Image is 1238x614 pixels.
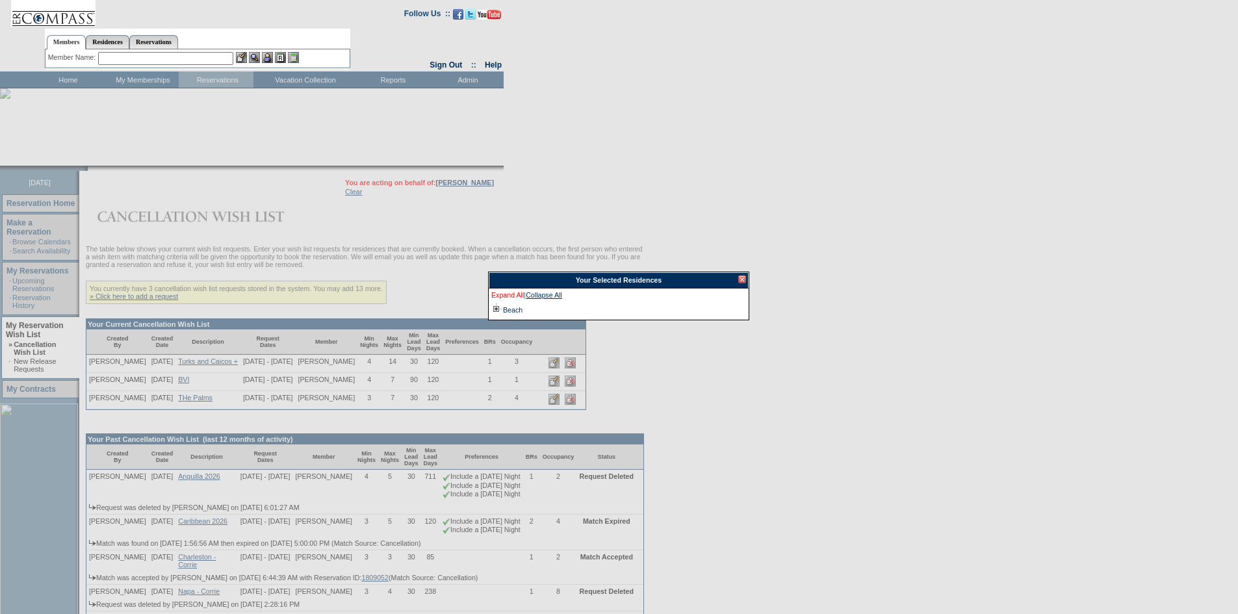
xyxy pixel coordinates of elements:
img: View [249,52,260,63]
img: b_calculator.gif [288,52,299,63]
div: Member Name: [48,52,98,63]
a: Follow us on Twitter [465,13,476,21]
a: Reservations [129,35,178,49]
a: Sign Out [430,60,462,70]
img: Follow us on Twitter [465,9,476,19]
a: Help [485,60,502,70]
div: | [491,291,746,303]
span: :: [471,60,476,70]
a: Expand All [491,291,524,303]
img: Subscribe to our YouTube Channel [478,10,501,19]
img: Impersonate [262,52,273,63]
img: Reservations [275,52,286,63]
a: Members [47,35,86,49]
a: Become our fan on Facebook [453,13,463,21]
a: Beach [503,306,522,314]
a: Subscribe to our YouTube Channel [478,13,501,21]
a: Collapse All [526,291,562,303]
td: Follow Us :: [404,8,450,23]
img: Become our fan on Facebook [453,9,463,19]
a: Residences [86,35,129,49]
div: Your Selected Residences [489,272,749,288]
img: b_edit.gif [236,52,247,63]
